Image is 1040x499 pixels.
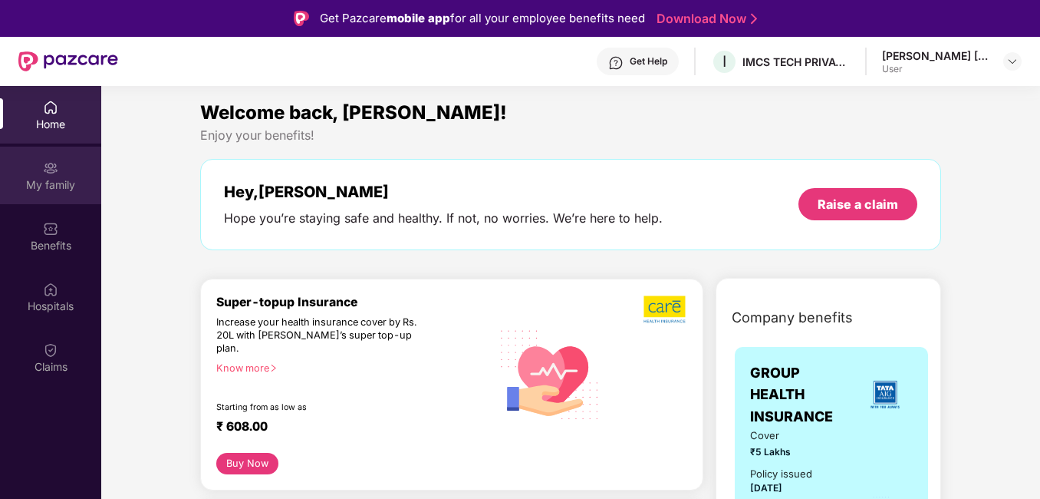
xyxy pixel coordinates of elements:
[818,196,898,213] div: Raise a claim
[216,295,491,309] div: Super-topup Insurance
[750,428,821,444] span: Cover
[882,63,989,75] div: User
[216,453,278,475] button: Buy Now
[722,52,726,71] span: I
[864,374,906,415] img: insurerLogo
[750,482,782,494] span: [DATE]
[43,221,58,236] img: svg+xml;base64,PHN2ZyBpZD0iQmVuZWZpdHMiIHhtbG5zPSJodHRwOi8vd3d3LnczLm9yZy8yMDAwL3N2ZyIgd2lkdGg9Ij...
[608,55,624,71] img: svg+xml;base64,PHN2ZyBpZD0iSGVscC0zMngzMiIgeG1sbnM9Imh0dHA6Ly93d3cudzMub3JnLzIwMDAvc3ZnIiB3aWR0aD...
[751,11,757,27] img: Stroke
[750,466,812,482] div: Policy issued
[320,9,645,28] div: Get Pazcare for all your employee benefits need
[43,100,58,115] img: svg+xml;base64,PHN2ZyBpZD0iSG9tZSIgeG1sbnM9Imh0dHA6Ly93d3cudzMub3JnLzIwMDAvc3ZnIiB3aWR0aD0iMjAiIG...
[657,11,752,27] a: Download Now
[43,342,58,358] img: svg+xml;base64,PHN2ZyBpZD0iQ2xhaW0iIHhtbG5zPSJodHRwOi8vd3d3LnczLm9yZy8yMDAwL3N2ZyIgd2lkdGg9IjIwIi...
[742,55,850,69] div: IMCS TECH PRIVATE LIMITED
[491,314,608,434] img: svg+xml;base64,PHN2ZyB4bWxucz0iaHR0cDovL3d3dy53My5vcmcvMjAwMC9zdmciIHhtbG5zOnhsaW5rPSJodHRwOi8vd3...
[43,160,58,176] img: svg+xml;base64,PHN2ZyB3aWR0aD0iMjAiIGhlaWdodD0iMjAiIHZpZXdCb3g9IjAgMCAyMCAyMCIgZmlsbD0ibm9uZSIgeG...
[294,11,309,26] img: Logo
[269,364,278,372] span: right
[732,307,853,329] span: Company benefits
[224,210,663,226] div: Hope you’re staying safe and healthy. If not, no worries. We’re here to help.
[630,55,667,68] div: Get Help
[200,101,507,124] span: Welcome back, [PERSON_NAME]!
[200,127,941,144] div: Enjoy your benefits!
[18,51,118,71] img: New Pazcare Logo
[1006,55,1019,68] img: svg+xml;base64,PHN2ZyBpZD0iRHJvcGRvd24tMzJ4MzIiIHhtbG5zPSJodHRwOi8vd3d3LnczLm9yZy8yMDAwL3N2ZyIgd2...
[750,445,821,460] span: ₹5 Lakhs
[750,362,858,428] span: GROUP HEALTH INSURANCE
[216,402,426,413] div: Starting from as low as
[643,295,687,324] img: b5dec4f62d2307b9de63beb79f102df3.png
[216,362,482,373] div: Know more
[224,183,663,201] div: Hey, [PERSON_NAME]
[387,11,450,25] strong: mobile app
[882,48,989,63] div: [PERSON_NAME] [PERSON_NAME]
[216,316,425,355] div: Increase your health insurance cover by Rs. 20L with [PERSON_NAME]’s super top-up plan.
[216,419,476,438] div: ₹ 608.00
[43,282,58,297] img: svg+xml;base64,PHN2ZyBpZD0iSG9zcGl0YWxzIiB4bWxucz0iaHR0cDovL3d3dy53My5vcmcvMjAwMC9zdmciIHdpZHRoPS...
